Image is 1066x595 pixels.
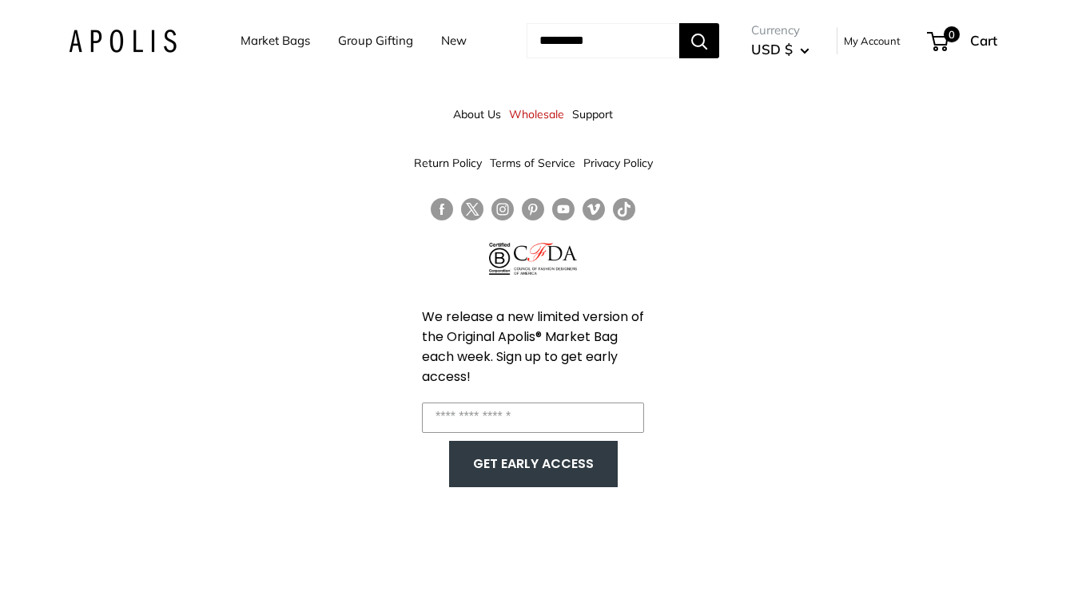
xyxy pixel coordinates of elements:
a: My Account [844,31,901,50]
a: About Us [453,100,501,129]
span: 0 [944,26,960,42]
a: Follow us on Pinterest [522,198,544,221]
a: Follow us on Twitter [461,198,483,227]
span: USD $ [751,41,793,58]
a: Follow us on Instagram [491,198,514,221]
button: USD $ [751,37,809,62]
a: Privacy Policy [583,149,653,177]
a: Follow us on YouTube [552,198,575,221]
img: Apolis [69,30,177,53]
input: Search... [527,23,679,58]
a: Terms of Service [490,149,575,177]
button: GET EARLY ACCESS [465,449,602,479]
a: Follow us on Facebook [431,198,453,221]
img: Certified B Corporation [489,243,511,275]
iframe: Sign Up via Text for Offers [13,534,171,582]
img: Council of Fashion Designers of America Member [514,243,577,275]
a: Follow us on Vimeo [583,198,605,221]
span: We release a new limited version of the Original Apolis® Market Bag each week. Sign up to get ear... [422,307,644,386]
button: Search [679,23,719,58]
a: Support [572,100,613,129]
a: Market Bags [241,30,310,52]
a: New [441,30,467,52]
span: Currency [751,19,809,42]
a: Wholesale [509,100,564,129]
a: 0 Cart [929,28,997,54]
input: Enter your email [422,403,644,433]
a: Group Gifting [338,30,413,52]
a: Return Policy [414,149,482,177]
span: Cart [970,32,997,49]
a: Follow us on Tumblr [613,198,635,221]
